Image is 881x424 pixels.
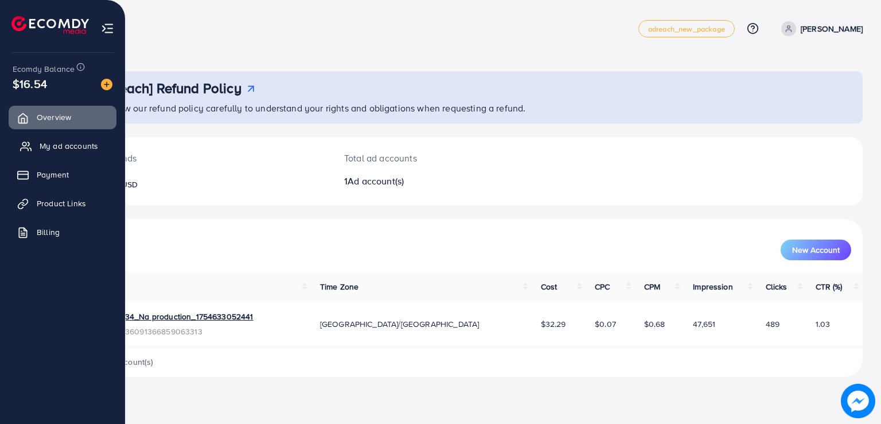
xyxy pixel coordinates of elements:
p: Total ad accounts [344,151,516,165]
img: logo [11,16,89,34]
span: Time Zone [320,281,358,292]
a: [PERSON_NAME] [777,21,863,36]
span: $32.29 [541,318,566,330]
a: adreach_new_package [638,20,735,37]
span: CPM [644,281,660,292]
span: [GEOGRAPHIC_DATA]/[GEOGRAPHIC_DATA] [320,318,480,330]
span: Billing [37,226,60,238]
img: menu [101,22,114,35]
a: Billing [9,221,116,244]
h2: 1 [344,176,516,187]
span: $0.07 [595,318,616,330]
button: New Account [781,240,851,260]
p: Please review our refund policy carefully to understand your rights and obligations when requesti... [73,101,856,115]
a: 1031634_Na production_1754633052441 [104,311,254,322]
span: New Account [792,246,840,254]
span: 47,651 [693,318,715,330]
h3: [AdReach] Refund Policy [90,80,241,97]
span: ID: 7536091366859063313 [104,326,254,337]
span: Payment [37,169,69,180]
span: Overview [37,111,71,123]
span: $16.54 [13,75,47,92]
span: Cost [541,281,558,292]
span: $0.68 [644,318,665,330]
span: My ad accounts [40,140,98,152]
span: 489 [766,318,779,330]
span: CPC [595,281,610,292]
span: Ecomdy Balance [13,63,75,75]
a: Overview [9,106,116,129]
span: Product Links [37,198,86,209]
img: image [101,79,112,90]
p: [DATE] spends [78,151,317,165]
span: Impression [693,281,733,292]
span: Ad account(s) [348,175,404,187]
a: My ad accounts [9,134,116,157]
a: Payment [9,163,116,186]
span: CTR (%) [816,281,843,292]
img: image [841,384,875,418]
span: 1.03 [816,318,831,330]
h2: $1.53 [78,169,317,191]
span: adreach_new_package [648,25,725,33]
p: [PERSON_NAME] [801,22,863,36]
span: USD [122,179,138,190]
span: Clicks [766,281,788,292]
a: Product Links [9,192,116,215]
